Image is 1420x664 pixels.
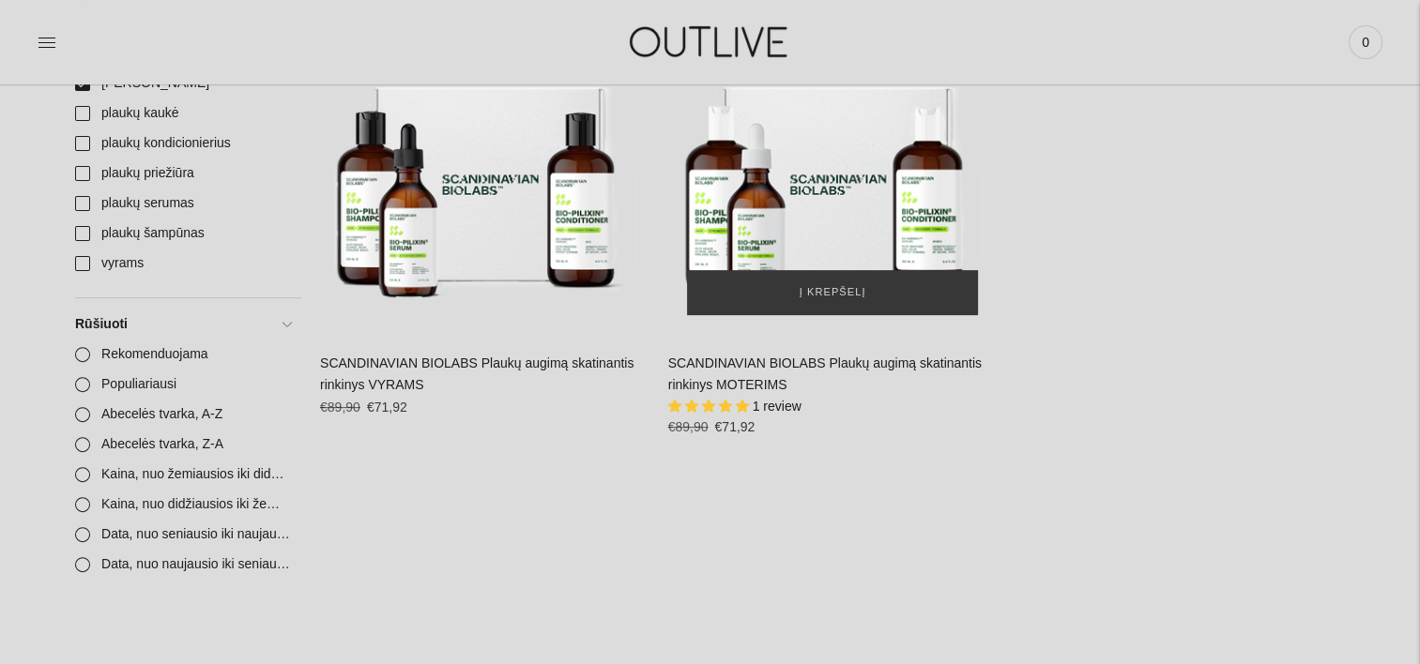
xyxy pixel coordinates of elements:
[320,355,634,393] a: SCANDINAVIAN BIOLABS Plaukų augimą skatinantis rinkinys VYRAMS
[64,400,301,430] a: Abecelės tvarka, A-Z
[1349,22,1382,63] a: 0
[64,189,301,219] a: plaukų serumas
[64,98,301,128] a: plaukų kaukė
[64,550,301,580] a: Data, nuo naujausio iki seniausio
[687,270,979,315] button: Į krepšelį
[593,9,828,74] img: OUTLIVE
[64,460,301,490] a: Kaina, nuo žemiausios iki didžiausios
[668,399,753,414] span: 5.00 stars
[64,490,301,520] a: Kaina, nuo didžiausios iki žemiausios
[64,249,301,279] a: vyrams
[668,5,998,334] a: SCANDINAVIAN BIOLABS Plaukų augimą skatinantis rinkinys MOTERIMS
[668,355,982,393] a: SCANDINAVIAN BIOLABS Plaukų augimą skatinantis rinkinys MOTERIMS
[1352,29,1379,55] span: 0
[64,340,301,370] a: Rekomenduojama
[668,419,709,434] s: €89,90
[320,5,649,334] a: SCANDINAVIAN BIOLABS Plaukų augimą skatinantis rinkinys VYRAMS
[64,158,301,189] a: plaukų priežiūra
[64,128,301,158] a: plaukų kondicionierius
[714,419,755,434] span: €71,92
[64,309,301,340] a: Rūšiuoti
[753,399,802,414] span: 1 review
[64,219,301,249] a: plaukų šampūnas
[64,370,301,400] a: Populiariausi
[800,283,866,302] span: Į krepšelį
[367,400,407,415] span: €71,92
[64,430,301,460] a: Abecelės tvarka, Z-A
[64,520,301,550] a: Data, nuo seniausio iki naujausio
[320,400,360,415] s: €89,90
